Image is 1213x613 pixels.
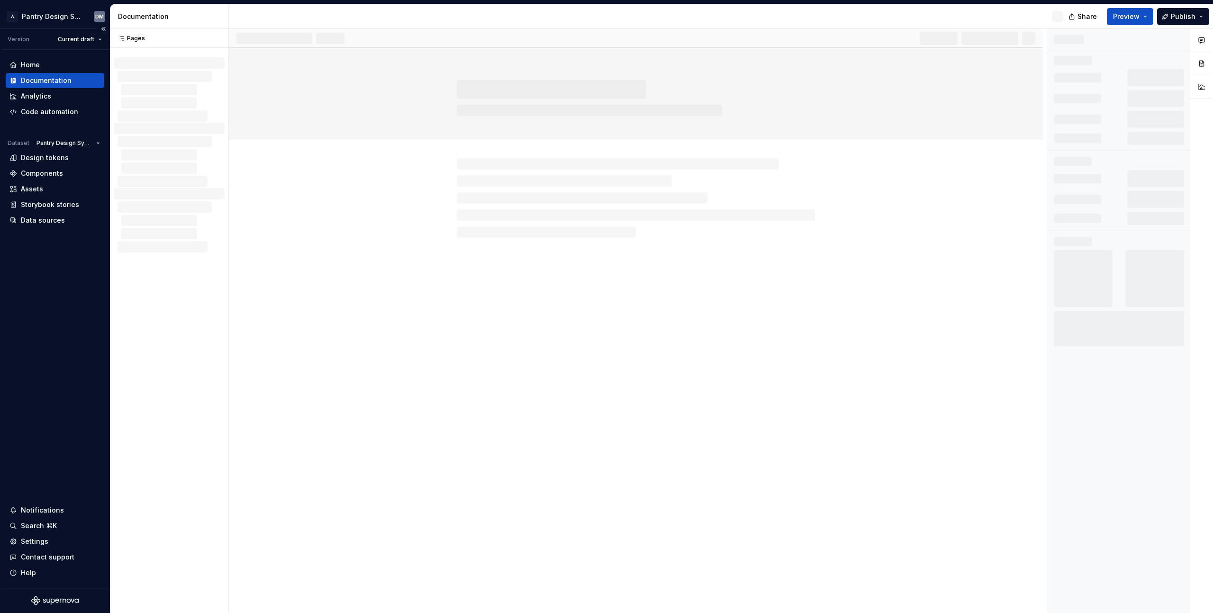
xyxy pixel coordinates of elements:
button: Notifications [6,503,104,518]
a: Components [6,166,104,181]
button: Contact support [6,550,104,565]
button: APantry Design SystemDM [2,6,108,27]
div: Pantry Design System [22,12,82,21]
div: Assets [21,184,43,194]
div: Storybook stories [21,200,79,209]
button: Help [6,565,104,580]
button: Preview [1107,8,1153,25]
svg: Supernova Logo [31,596,79,605]
a: Documentation [6,73,104,88]
span: Publish [1171,12,1195,21]
button: Search ⌘K [6,518,104,533]
div: Dataset [8,139,29,147]
button: Pantry Design System [32,136,104,150]
div: Contact support [21,552,74,562]
div: Settings [21,537,48,546]
button: Publish [1157,8,1209,25]
div: Help [21,568,36,577]
a: Assets [6,181,104,197]
a: Settings [6,534,104,549]
div: Version [8,36,29,43]
a: Code automation [6,104,104,119]
a: Storybook stories [6,197,104,212]
span: Pantry Design System [36,139,92,147]
button: Share [1064,8,1103,25]
a: Analytics [6,89,104,104]
div: Pages [114,35,145,42]
div: A [7,11,18,22]
a: Home [6,57,104,72]
span: Share [1077,12,1097,21]
div: Notifications [21,505,64,515]
div: Home [21,60,40,70]
div: Code automation [21,107,78,117]
span: Preview [1113,12,1140,21]
div: Components [21,169,63,178]
div: Search ⌘K [21,521,57,531]
div: Documentation [21,76,72,85]
div: Documentation [118,12,225,21]
span: Current draft [58,36,94,43]
div: Design tokens [21,153,69,162]
div: Data sources [21,216,65,225]
button: Current draft [54,33,106,46]
a: Design tokens [6,150,104,165]
a: Data sources [6,213,104,228]
div: Analytics [21,91,51,101]
div: DM [95,13,104,20]
button: Collapse sidebar [97,22,110,36]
